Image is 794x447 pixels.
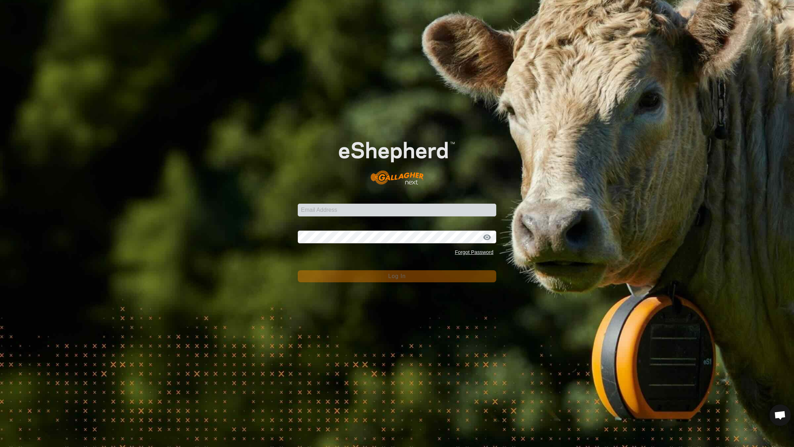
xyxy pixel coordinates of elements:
[298,270,496,282] button: Log In
[318,125,476,193] img: E-shepherd Logo
[455,249,493,255] a: Forgot Password
[770,404,791,426] div: Open chat
[388,273,406,279] span: Log In
[298,204,496,216] input: Email Address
